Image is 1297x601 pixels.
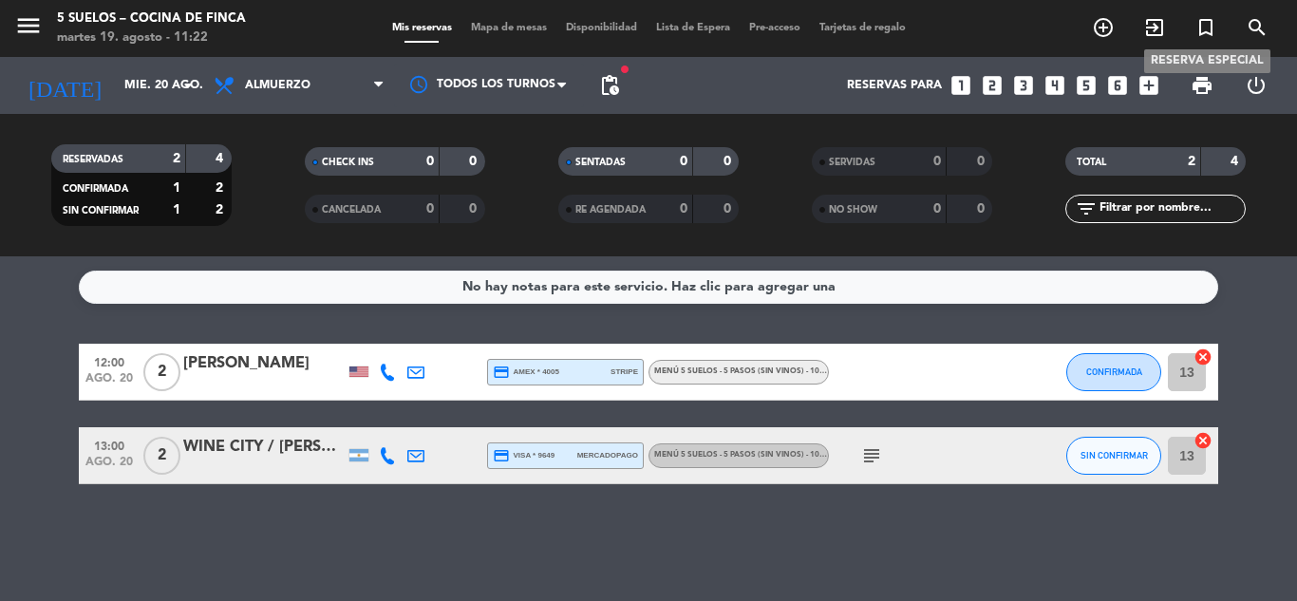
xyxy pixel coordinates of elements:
span: Mapa de mesas [461,23,556,33]
i: turned_in_not [1194,16,1217,39]
i: menu [14,11,43,40]
i: exit_to_app [1143,16,1166,39]
i: looks_4 [1043,73,1067,98]
span: ago. 20 [85,372,133,394]
i: credit_card [493,447,510,464]
span: 2 [143,437,180,475]
i: credit_card [493,364,510,381]
span: NO SHOW [829,205,877,215]
span: visa * 9649 [493,447,555,464]
span: ago. 20 [85,456,133,478]
strong: 0 [724,202,735,216]
span: mercadopago [577,449,638,461]
i: power_settings_new [1245,74,1268,97]
div: WINE CITY / [PERSON_NAME] [183,435,345,460]
span: SENTADAS [575,158,626,167]
strong: 2 [216,181,227,195]
strong: 4 [1231,155,1242,168]
i: cancel [1194,431,1212,450]
button: menu [14,11,43,47]
div: martes 19. agosto - 11:22 [57,28,246,47]
button: CONFIRMADA [1066,353,1161,391]
i: cancel [1194,347,1212,366]
i: search [1246,16,1269,39]
span: 12:00 [85,350,133,372]
span: fiber_manual_record [619,64,630,75]
span: stripe [611,366,638,378]
strong: 1 [173,181,180,195]
strong: 4 [216,152,227,165]
i: looks_6 [1105,73,1130,98]
span: Mis reservas [383,23,461,33]
i: looks_5 [1074,73,1099,98]
i: add_box [1137,73,1161,98]
strong: 1 [173,203,180,216]
span: TOTAL [1077,158,1106,167]
span: SIN CONFIRMAR [63,206,139,216]
span: CHECK INS [322,158,374,167]
strong: 0 [933,202,941,216]
strong: 0 [977,155,988,168]
span: print [1191,74,1213,97]
div: No hay notas para este servicio. Haz clic para agregar una [462,276,836,298]
strong: 2 [173,152,180,165]
span: CONFIRMADA [1086,366,1142,377]
div: LOG OUT [1229,57,1283,114]
input: Filtrar por nombre... [1098,198,1245,219]
button: SIN CONFIRMAR [1066,437,1161,475]
div: Reserva especial [1144,49,1270,73]
span: pending_actions [598,74,621,97]
span: amex * 4005 [493,364,559,381]
span: SERVIDAS [829,158,875,167]
i: looks_one [949,73,973,98]
span: MENÚ 5 SUELOS - 5 PASOS (Sin vinos) - 105.000ARS [654,451,855,459]
i: add_circle_outline [1092,16,1115,39]
strong: 0 [977,202,988,216]
span: Lista de Espera [647,23,740,33]
span: CANCELADA [322,205,381,215]
strong: 0 [469,202,480,216]
span: 13:00 [85,434,133,456]
strong: 0 [680,155,687,168]
strong: 0 [426,202,434,216]
strong: 0 [933,155,941,168]
strong: 0 [724,155,735,168]
i: filter_list [1075,197,1098,220]
strong: 2 [1188,155,1195,168]
span: Tarjetas de regalo [810,23,915,33]
span: SIN CONFIRMAR [1081,450,1148,460]
strong: 0 [426,155,434,168]
span: Almuerzo [245,79,310,92]
strong: 2 [216,203,227,216]
i: [DATE] [14,65,115,106]
i: looks_two [980,73,1005,98]
span: 2 [143,353,180,391]
div: [PERSON_NAME] [183,351,345,376]
strong: 0 [680,202,687,216]
strong: 0 [469,155,480,168]
span: CONFIRMADA [63,184,128,194]
i: arrow_drop_down [177,74,199,97]
span: Disponibilidad [556,23,647,33]
span: RESERVADAS [63,155,123,164]
span: MENÚ 5 SUELOS - 5 PASOS (Sin vinos) - 105.000ARS [654,367,905,375]
span: Reservas para [847,79,942,92]
span: Pre-acceso [740,23,810,33]
span: RE AGENDADA [575,205,646,215]
i: subject [860,444,883,467]
div: 5 SUELOS – COCINA DE FINCA [57,9,246,28]
i: looks_3 [1011,73,1036,98]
